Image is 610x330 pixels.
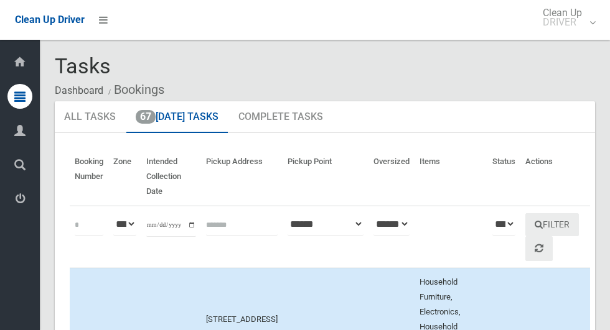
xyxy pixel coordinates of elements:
[108,148,141,206] th: Zone
[520,148,590,206] th: Actions
[543,17,582,27] small: DRIVER
[415,148,487,206] th: Items
[55,53,111,78] span: Tasks
[55,101,125,134] a: All Tasks
[141,148,201,206] th: Intended Collection Date
[537,8,594,27] span: Clean Up
[525,213,579,236] button: Filter
[105,78,164,101] li: Bookings
[136,110,156,124] span: 67
[368,148,415,206] th: Oversized
[70,148,108,206] th: Booking Number
[55,85,103,96] a: Dashboard
[283,148,368,206] th: Pickup Point
[15,14,85,25] span: Clean Up Driver
[201,148,283,206] th: Pickup Address
[229,101,332,134] a: Complete Tasks
[126,101,228,134] a: 67[DATE] Tasks
[15,11,85,29] a: Clean Up Driver
[487,148,520,206] th: Status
